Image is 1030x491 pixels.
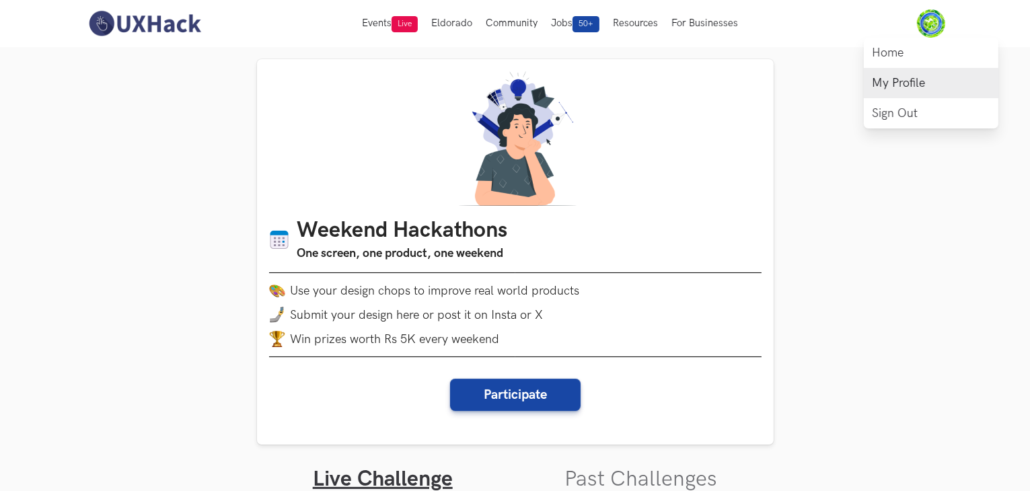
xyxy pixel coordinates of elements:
[297,244,508,263] h3: One screen, one product, one weekend
[269,282,762,299] li: Use your design chops to improve real world products
[269,307,285,323] img: mobile-in-hand.png
[864,38,998,68] a: Home
[917,9,945,38] img: Your profile pic
[269,282,285,299] img: palette.png
[291,308,544,322] span: Submit your design here or post it on Insta or X
[269,331,285,347] img: trophy.png
[85,9,205,38] img: UXHack-logo.png
[392,16,418,32] span: Live
[573,16,599,32] span: 50+
[864,68,998,98] a: My Profile
[269,229,289,250] img: Calendar icon
[864,98,998,128] a: Sign Out
[451,71,580,206] img: A designer thinking
[269,331,762,347] li: Win prizes worth Rs 5K every weekend
[450,379,581,411] button: Participate
[297,218,508,244] h1: Weekend Hackathons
